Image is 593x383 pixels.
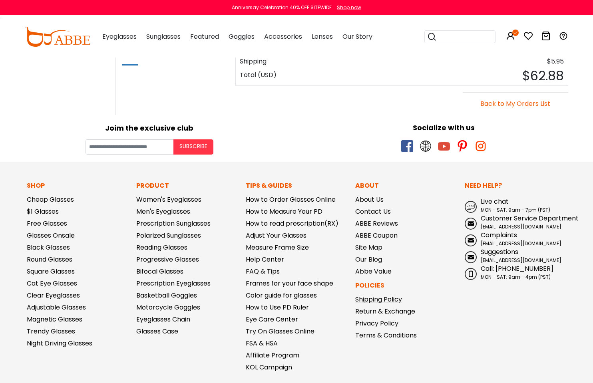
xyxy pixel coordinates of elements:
[27,255,72,264] a: Round Glasses
[355,295,402,304] a: Shipping Policy
[246,327,314,336] a: Try On Glasses Online
[402,66,567,85] div: $62.88
[438,140,450,152] span: youtube
[312,32,333,41] span: Lenses
[136,267,183,276] a: Bifocal Glasses
[481,247,518,256] span: Suggestions
[465,264,566,281] a: Call: [PHONE_NUMBER] MON - SAT: 9am - 4pm (PST)
[246,195,336,204] a: How to Order Glasses Online
[246,363,292,372] a: KOL Campaign
[27,207,59,216] a: $1 Glasses
[27,195,74,204] a: Cheap Glasses
[246,303,309,312] a: How to Use PD Ruler
[136,243,187,252] a: Reading Glasses
[337,4,361,11] div: Shop now
[86,139,173,155] input: Your email
[420,140,432,152] span: twitter
[27,267,75,276] a: Square Glasses
[27,231,75,240] a: Glasses Onsale
[465,230,566,247] a: Complaints [EMAIL_ADDRESS][DOMAIN_NAME]
[355,281,457,290] p: Policies
[355,307,415,316] a: Return & Exchange
[236,66,402,85] div: Total (USD)
[355,243,382,252] a: Site Map
[25,27,90,47] img: abbeglasses.com
[136,315,190,324] a: Eyeglasses Chain
[355,207,391,216] a: Contact Us
[27,315,82,324] a: Magnetic Glasses
[27,243,70,252] a: Black Glasses
[136,255,199,264] a: Progressive Glasses
[481,274,551,280] span: MON - SAT: 9am - 4pm (PST)
[136,181,238,191] p: Product
[27,327,75,336] a: Trendy Glasses
[481,214,579,223] span: Customer Service Department
[355,219,398,228] a: ABBE Reviews
[27,181,128,191] p: Shop
[355,255,382,264] a: Our Blog
[136,231,201,240] a: Polarized Sunglasses
[481,223,561,230] span: [EMAIL_ADDRESS][DOMAIN_NAME]
[355,267,392,276] a: Abbe Value
[173,139,213,155] button: Subscribe
[333,4,361,11] a: Shop now
[136,291,197,300] a: Basketball Goggles
[246,267,280,276] a: FAQ & Tips
[246,231,306,240] a: Adjust Your Glasses
[236,57,402,66] div: Shipping
[355,181,457,191] p: About
[246,291,317,300] a: Color guide for glasses
[136,327,178,336] a: Glasses Case
[136,219,211,228] a: Prescription Sunglasses
[355,319,398,328] a: Privacy Policy
[190,32,219,41] span: Featured
[246,219,338,228] a: How to read prescription(RX)
[465,247,566,264] a: Suggestions [EMAIL_ADDRESS][DOMAIN_NAME]
[246,351,299,360] a: Affiliate Program
[355,195,384,204] a: About Us
[402,57,567,66] div: $5.95
[246,279,333,288] a: Frames for your face shape
[465,181,566,191] p: Need Help?
[232,4,332,11] div: Anniversay Celebration 40% OFF SITEWIDE
[136,279,211,288] a: Prescription Eyeglasses
[136,195,201,204] a: Women's Eyeglasses
[136,303,200,312] a: Motorcycle Goggles
[481,240,561,247] span: [EMAIL_ADDRESS][DOMAIN_NAME]
[465,197,566,214] a: Live chat MON - SAT: 9am - 7pm (PST)
[481,264,553,273] span: Call: [PHONE_NUMBER]
[146,32,181,41] span: Sunglasses
[246,243,309,252] a: Measure Frame Size
[475,140,487,152] span: instagram
[481,206,550,213] span: MON - SAT: 9am - 7pm (PST)
[465,214,566,230] a: Customer Service Department [EMAIL_ADDRESS][DOMAIN_NAME]
[480,99,550,108] a: Back to My Orders List
[27,291,80,300] a: Clear Eyeglasses
[300,122,587,133] div: Socialize with us
[246,181,347,191] p: Tips & Guides
[481,230,517,240] span: Complaints
[27,219,67,228] a: Free Glasses
[27,339,92,348] a: Night Driving Glasses
[401,140,413,152] span: facebook
[6,121,293,133] div: Joim the exclusive club
[136,207,190,216] a: Men's Eyeglasses
[246,255,284,264] a: Help Center
[456,140,468,152] span: pinterest
[246,339,278,348] a: FSA & HSA
[27,303,86,312] a: Adjustable Glasses
[246,207,322,216] a: How to Measure Your PD
[264,32,302,41] span: Accessories
[342,32,372,41] span: Our Story
[481,257,561,264] span: [EMAIL_ADDRESS][DOMAIN_NAME]
[27,279,77,288] a: Cat Eye Glasses
[102,32,137,41] span: Eyeglasses
[246,315,298,324] a: Eye Care Center
[481,197,509,206] span: Live chat
[355,231,398,240] a: ABBE Coupon
[355,331,417,340] a: Terms & Conditions
[229,32,255,41] span: Goggles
